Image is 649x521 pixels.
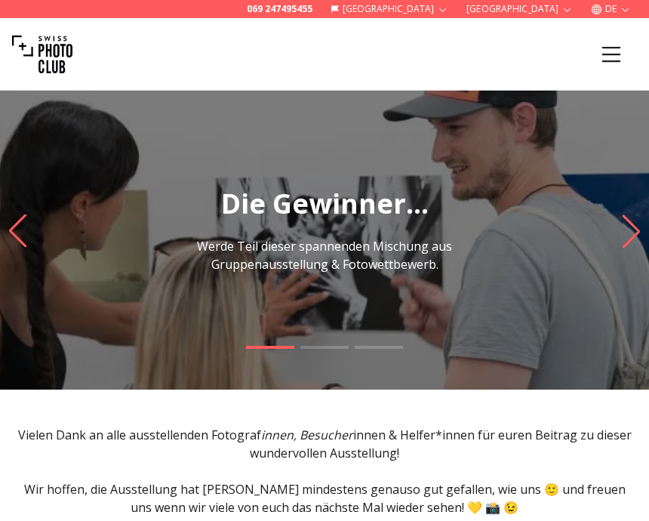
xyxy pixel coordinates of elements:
p: Werde Teil dieser spannenden Mischung aus Gruppenausstellung & Fotowettbewerb. [155,237,494,273]
p: Vielen Dank an alle ausstellenden Fotograf innen & Helfer*innen für euren Beitrag zu dieser wunde... [12,426,637,462]
a: 069 247495455 [247,3,312,15]
button: Menu [586,29,637,80]
em: innen, Besucher [261,427,353,443]
img: Swiss photo club [12,24,72,85]
p: Wir hoffen, die Ausstellung hat [PERSON_NAME] mindestens genauso gut gefallen, wie uns 🙂 und freu... [12,480,637,516]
